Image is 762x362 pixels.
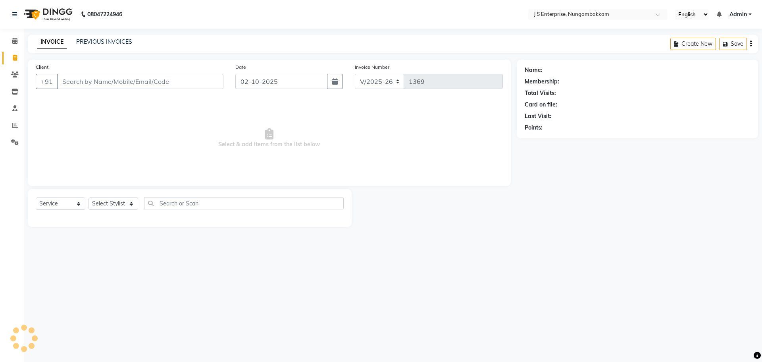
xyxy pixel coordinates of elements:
[729,10,747,19] span: Admin
[525,101,557,109] div: Card on file:
[36,74,58,89] button: +91
[87,3,122,25] b: 08047224946
[20,3,75,25] img: logo
[525,112,551,120] div: Last Visit:
[36,99,503,178] span: Select & add items from the list below
[525,66,543,74] div: Name:
[355,64,389,71] label: Invoice Number
[670,38,716,50] button: Create New
[525,89,556,97] div: Total Visits:
[36,64,48,71] label: Client
[76,38,132,45] a: PREVIOUS INVOICES
[525,124,543,132] div: Points:
[719,38,747,50] button: Save
[37,35,67,49] a: INVOICE
[525,77,559,86] div: Membership:
[235,64,246,71] label: Date
[144,197,344,209] input: Search or Scan
[57,74,223,89] input: Search by Name/Mobile/Email/Code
